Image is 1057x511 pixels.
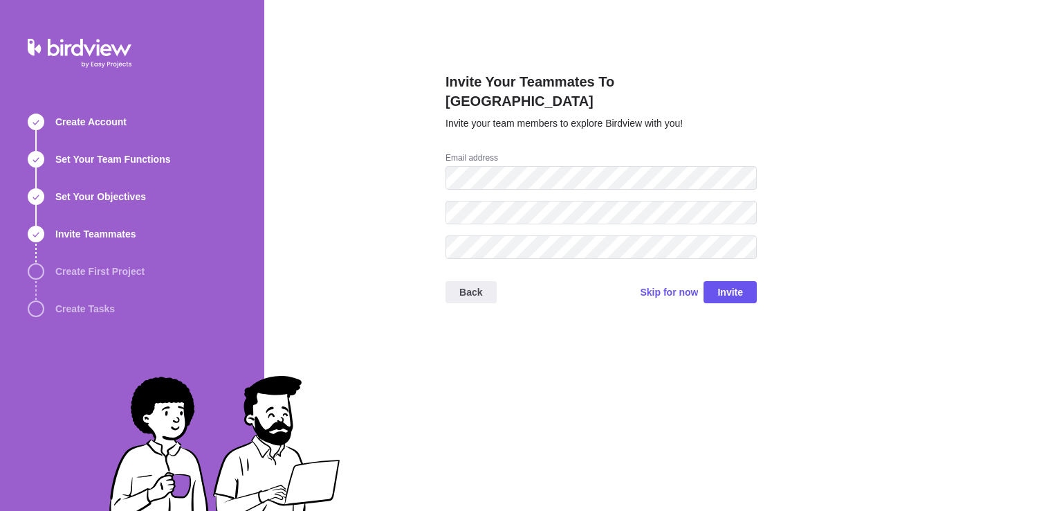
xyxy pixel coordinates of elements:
span: Set Your Team Functions [55,152,170,166]
span: Invite [704,281,757,303]
span: Create Tasks [55,302,115,316]
span: Skip for now [640,285,698,299]
span: Invite your team members to explore Birdview with you! [445,118,683,129]
span: Create First Project [55,265,145,278]
span: Create Account [55,115,127,129]
span: Skip for now [640,283,698,302]
span: Set Your Objectives [55,190,146,204]
span: Invite [717,284,743,301]
div: Email address [445,152,757,166]
span: Back [445,281,496,303]
h2: Invite Your Teammates To [GEOGRAPHIC_DATA] [445,72,757,116]
span: Invite Teammates [55,227,136,241]
span: Back [459,284,482,301]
